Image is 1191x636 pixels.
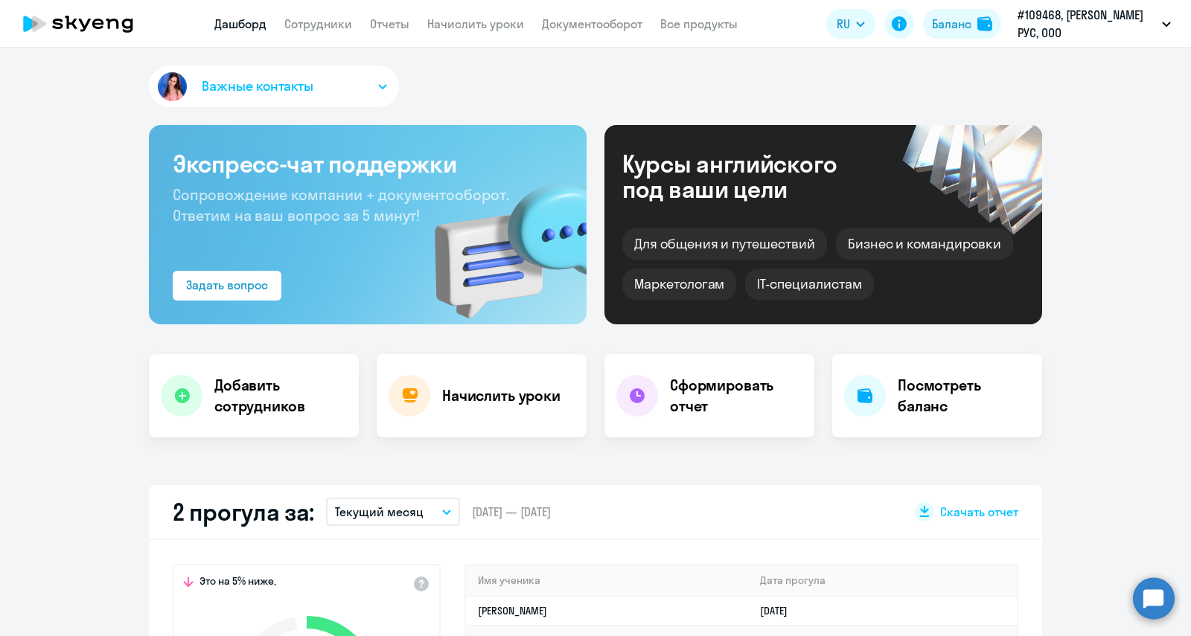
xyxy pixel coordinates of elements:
[284,16,352,31] a: Сотрудники
[622,228,827,260] div: Для общения и путешествий
[186,276,268,294] div: Задать вопрос
[173,185,509,225] span: Сопровождение компании + документооборот. Ответим на ваш вопрос за 5 минут!
[173,149,563,179] h3: Экспресс-чат поддержки
[622,151,877,202] div: Курсы английского под ваши цели
[149,65,399,107] button: Важные контакты
[326,498,460,526] button: Текущий месяц
[173,271,281,301] button: Задать вопрос
[335,503,424,521] p: Текущий месяц
[748,565,1017,596] th: Дата прогула
[977,16,992,31] img: balance
[214,16,266,31] a: Дашборд
[837,15,850,33] span: RU
[466,565,748,596] th: Имя ученика
[745,269,873,300] div: IT-специалистам
[932,15,971,33] div: Баланс
[155,69,190,104] img: avatar
[542,16,642,31] a: Документооборот
[836,228,1013,260] div: Бизнес и командировки
[826,9,875,39] button: RU
[940,504,1018,520] span: Скачать отчет
[370,16,409,31] a: Отчеты
[202,77,313,96] span: Важные контакты
[442,385,561,406] h4: Начислить уроки
[427,16,524,31] a: Начислить уроки
[670,375,802,417] h4: Сформировать отчет
[1018,6,1156,42] p: #109468, [PERSON_NAME] РУС, ООО
[760,604,799,617] a: [DATE]
[199,574,276,592] span: Это на 5% ниже,
[478,604,547,617] a: [PERSON_NAME]
[214,375,347,417] h4: Добавить сотрудников
[413,157,587,324] img: bg-img
[173,497,314,527] h2: 2 прогула за:
[660,16,738,31] a: Все продукты
[923,9,1001,39] button: Балансbalance
[898,375,1030,417] h4: Посмотреть баланс
[1010,6,1178,42] button: #109468, [PERSON_NAME] РУС, ООО
[622,269,736,300] div: Маркетологам
[472,504,551,520] span: [DATE] — [DATE]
